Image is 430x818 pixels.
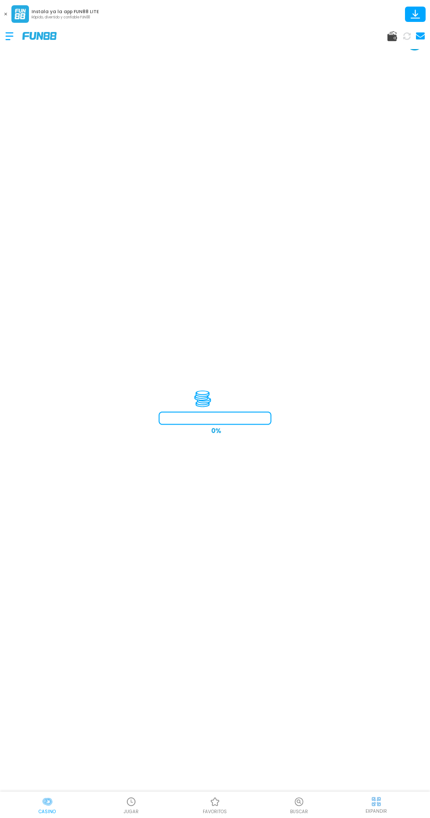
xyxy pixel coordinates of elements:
p: Rápido, divertido y confiable FUN88 [32,15,99,20]
a: Casino FavoritosCasino Favoritosfavoritos [173,795,257,815]
p: Casino [39,808,56,815]
p: JUGAR [124,808,139,815]
a: CasinoCasinoCasino [5,795,89,815]
img: Casino Jugar [126,797,136,807]
img: App Logo [11,5,29,23]
p: EXPANDIR [365,808,387,814]
p: favoritos [203,808,227,815]
img: Company Logo [22,32,57,39]
p: Instala ya la app FUN88 LITE [32,8,99,15]
img: hide [371,796,382,807]
button: Buscar [257,795,341,815]
p: Buscar [290,808,308,815]
a: Casino JugarCasino JugarJUGAR [89,795,173,815]
img: Casino Favoritos [210,797,220,807]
